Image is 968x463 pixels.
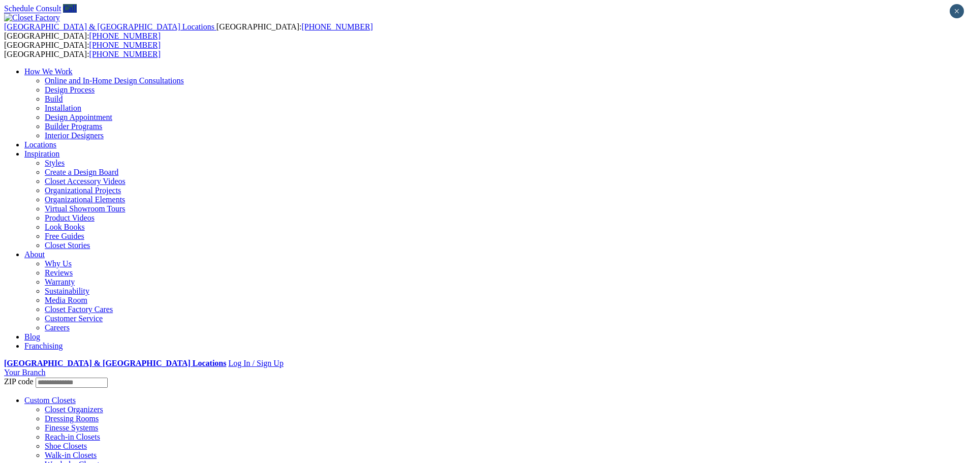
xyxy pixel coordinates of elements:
a: Walk-in Closets [45,451,97,459]
a: Free Guides [45,232,84,240]
a: Call [63,4,77,13]
span: ZIP code [4,377,34,386]
a: Why Us [45,259,72,268]
a: Product Videos [45,213,95,222]
a: [GEOGRAPHIC_DATA] & [GEOGRAPHIC_DATA] Locations [4,22,216,31]
span: [GEOGRAPHIC_DATA]: [GEOGRAPHIC_DATA]: [4,41,161,58]
img: Closet Factory [4,13,60,22]
a: Closet Factory Cares [45,305,113,314]
a: Installation [45,104,81,112]
a: Closet Organizers [45,405,103,414]
a: Customer Service [45,314,103,323]
a: Design Process [45,85,95,94]
a: Blog [24,332,40,341]
a: Organizational Elements [45,195,125,204]
input: Enter your Zip code [36,378,108,388]
a: Closet Accessory Videos [45,177,126,186]
a: About [24,250,45,259]
a: How We Work [24,67,73,76]
a: Styles [45,159,65,167]
button: Close [950,4,964,18]
a: Shoe Closets [45,442,87,450]
a: Virtual Showroom Tours [45,204,126,213]
a: Franchising [24,342,63,350]
a: Sustainability [45,287,89,295]
a: Media Room [45,296,87,304]
a: Careers [45,323,70,332]
a: Online and In-Home Design Consultations [45,76,184,85]
a: Log In / Sign Up [228,359,283,367]
a: Look Books [45,223,85,231]
a: Locations [24,140,56,149]
a: Custom Closets [24,396,76,405]
a: Reviews [45,268,73,277]
a: [PHONE_NUMBER] [301,22,372,31]
a: Interior Designers [45,131,104,140]
a: Dressing Rooms [45,414,99,423]
a: Build [45,95,63,103]
a: [PHONE_NUMBER] [89,50,161,58]
a: [PHONE_NUMBER] [89,41,161,49]
a: Reach-in Closets [45,433,100,441]
a: Inspiration [24,149,59,158]
a: Schedule Consult [4,4,61,13]
a: [GEOGRAPHIC_DATA] & [GEOGRAPHIC_DATA] Locations [4,359,226,367]
a: Finesse Systems [45,423,98,432]
a: [PHONE_NUMBER] [89,32,161,40]
a: Create a Design Board [45,168,118,176]
a: Closet Stories [45,241,90,250]
a: Your Branch [4,368,45,377]
span: [GEOGRAPHIC_DATA]: [GEOGRAPHIC_DATA]: [4,22,373,40]
a: Warranty [45,277,75,286]
span: [GEOGRAPHIC_DATA] & [GEOGRAPHIC_DATA] Locations [4,22,214,31]
a: Builder Programs [45,122,102,131]
a: Organizational Projects [45,186,121,195]
a: Design Appointment [45,113,112,121]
